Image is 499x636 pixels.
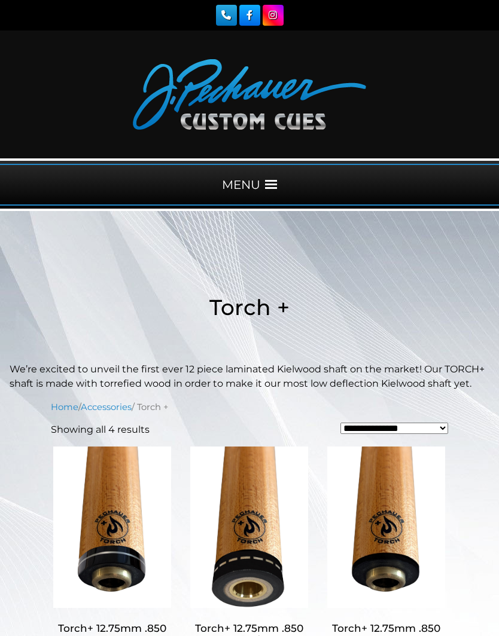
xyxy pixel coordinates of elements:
img: Torch+ 12.75mm .850 Joint (Pro Series Single Ring) [51,447,173,608]
img: Torch+ 12.75mm .850 Joint [Piloted thin black (Pro Series & JP Series 2025)] [325,447,448,608]
a: Home [51,402,78,412]
a: Accessories [81,402,132,412]
select: Shop order [340,423,448,434]
p: We’re excited to unveil the first ever 12 piece laminated Kielwood shaft on the market! Our TORCH... [10,362,489,391]
img: Pechauer Custom Cues [133,59,366,130]
span: Torch + [209,294,290,320]
img: Torch+ 12.75mm .850 (Flat faced/Prior to 2025) [188,447,310,608]
nav: Breadcrumb [51,400,448,414]
p: Showing all 4 results [51,423,150,437]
